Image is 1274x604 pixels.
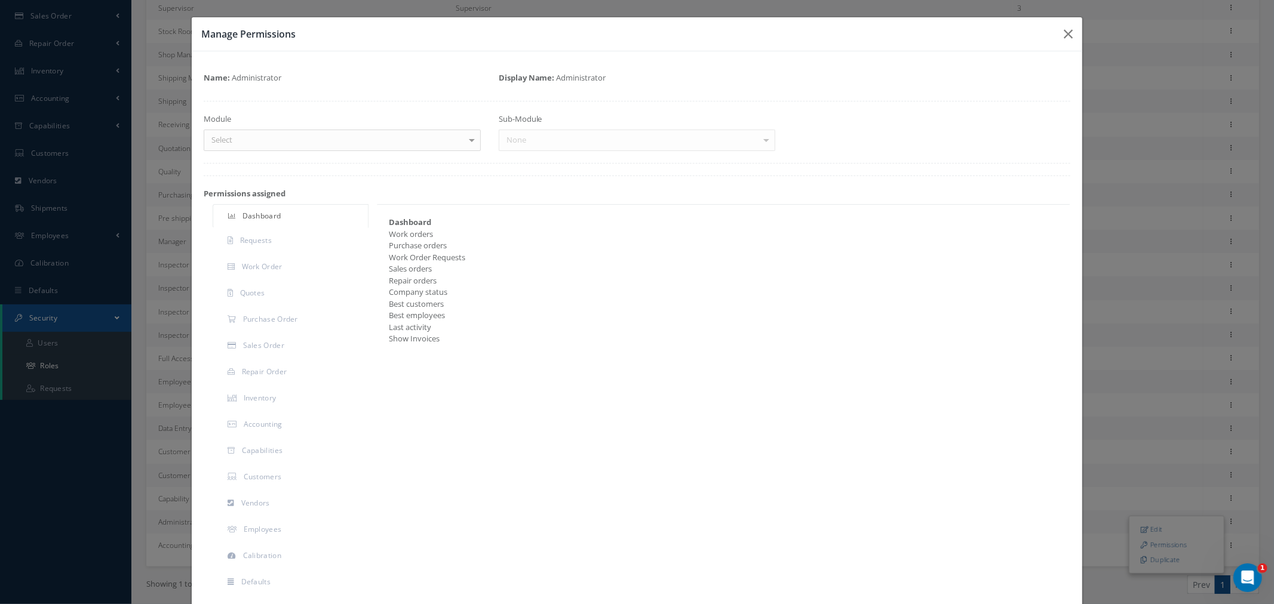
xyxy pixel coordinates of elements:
[240,235,272,245] span: Requests
[232,72,281,83] span: Administrator
[213,334,369,359] a: Sales Order
[242,445,283,455] span: Capabilities
[243,314,298,324] span: Purchase Order
[244,524,282,534] span: Employees
[380,333,1058,345] div: Show Invoices
[240,288,265,298] span: Quotes
[213,518,369,543] a: Employees
[380,286,1058,298] div: Company status
[380,275,1058,287] div: Repair orders
[557,72,606,83] span: Administrator
[380,310,1058,322] div: Best employees
[213,439,369,464] a: Capabilities
[380,229,1058,241] div: Work orders
[213,204,369,228] a: Dashboard
[380,252,1058,264] div: Work Order Requests
[242,366,287,377] span: Repair Order
[213,413,369,438] a: Accounting
[213,544,369,569] a: Calibration
[213,387,369,412] a: Inventory
[380,322,1058,334] div: Last activity
[244,472,282,482] span: Customers
[213,282,369,307] a: Quotes
[243,340,284,350] span: Sales Order
[208,134,232,146] span: Select
[499,113,542,125] label: Sub-Module
[499,72,555,83] strong: Display Name:
[213,492,369,517] a: Vendors
[1258,563,1267,573] span: 1
[241,498,270,508] span: Vendors
[389,217,431,227] strong: Dashboard
[243,550,281,560] span: Calibration
[201,27,1054,41] h3: Manage Permissions
[204,72,230,83] strong: Name:
[213,255,369,281] a: Work Order
[213,571,369,596] a: Defaults
[380,298,1058,310] div: Best customers
[241,577,271,587] span: Defaults
[213,229,369,254] a: Requests
[1233,563,1262,592] iframe: Intercom live chat
[244,393,277,403] span: Inventory
[244,419,283,429] span: Accounting
[242,261,283,272] span: Work Order
[204,113,231,125] label: Module
[242,211,281,221] span: Dashboard
[213,360,369,386] a: Repair Order
[213,308,369,333] a: Purchase Order
[213,466,369,491] a: Customers
[380,240,1058,252] div: Purchase orders
[204,188,286,199] strong: Permissions assigned
[380,263,1058,275] div: Sales orders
